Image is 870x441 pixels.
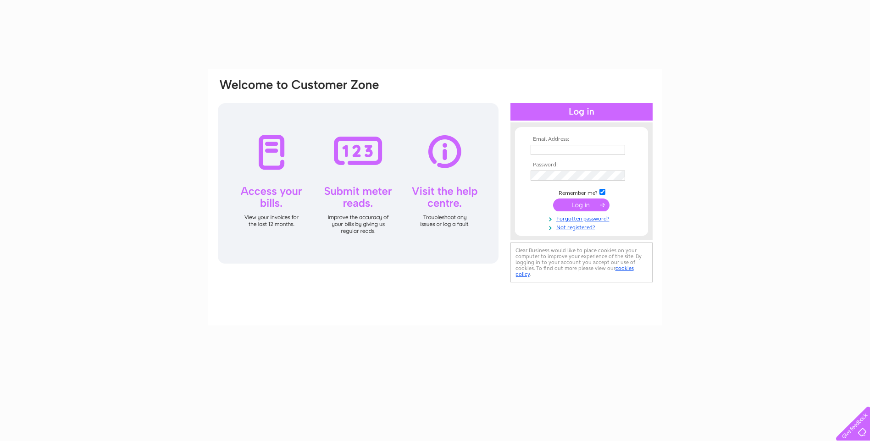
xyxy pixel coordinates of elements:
[528,162,635,168] th: Password:
[531,214,635,222] a: Forgotten password?
[510,243,653,282] div: Clear Business would like to place cookies on your computer to improve your experience of the sit...
[553,198,610,211] input: Submit
[515,265,634,277] a: cookies policy
[531,222,635,231] a: Not registered?
[528,136,635,143] th: Email Address:
[528,187,635,197] td: Remember me?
